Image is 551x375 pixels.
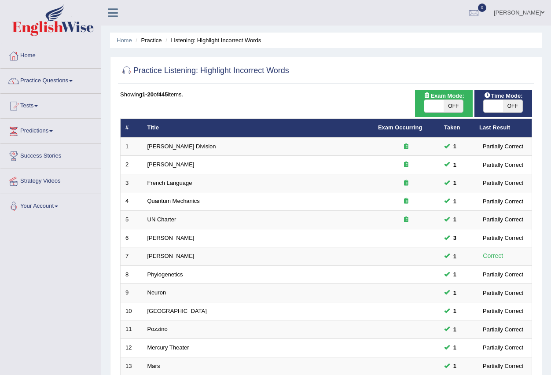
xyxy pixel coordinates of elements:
[117,37,132,44] a: Home
[450,361,460,371] span: You can still take this question
[450,142,460,151] span: You can still take this question
[0,94,101,116] a: Tests
[143,119,373,137] th: Title
[121,156,143,174] td: 2
[503,100,522,112] span: OFF
[147,143,216,150] a: [PERSON_NAME] Division
[0,44,101,66] a: Home
[479,160,527,169] div: Partially Correct
[147,198,200,204] a: Quantum Mechanics
[450,270,460,279] span: You can still take this question
[479,306,527,316] div: Partially Correct
[121,284,143,302] td: 9
[147,216,176,223] a: UN Charter
[479,288,527,298] div: Partially Correct
[121,211,143,229] td: 5
[121,174,143,192] td: 3
[147,308,207,314] a: [GEOGRAPHIC_DATA]
[479,233,527,243] div: Partially Correct
[147,235,195,241] a: [PERSON_NAME]
[147,161,195,168] a: [PERSON_NAME]
[378,179,434,187] div: Exam occurring question
[121,302,143,320] td: 10
[450,178,460,187] span: You can still take this question
[120,64,289,77] h2: Practice Listening: Highlight Incorrect Words
[147,326,168,332] a: Pozzino
[450,197,460,206] span: You can still take this question
[378,124,422,131] a: Exam Occurring
[0,194,101,216] a: Your Account
[121,265,143,284] td: 8
[420,91,467,100] span: Exam Mode:
[479,361,527,371] div: Partially Correct
[0,169,101,191] a: Strategy Videos
[121,229,143,247] td: 6
[479,197,527,206] div: Partially Correct
[0,69,101,91] a: Practice Questions
[147,180,192,186] a: French Language
[439,119,474,137] th: Taken
[479,251,507,261] div: Correct
[121,137,143,156] td: 1
[133,36,162,44] li: Practice
[479,270,527,279] div: Partially Correct
[450,343,460,352] span: You can still take this question
[163,36,261,44] li: Listening: Highlight Incorrect Words
[450,160,460,169] span: You can still take this question
[450,215,460,224] span: You can still take this question
[121,119,143,137] th: #
[142,91,154,98] b: 1-20
[450,252,460,261] span: You can still take this question
[147,344,189,351] a: Mercury Theater
[415,90,473,117] div: Show exams occurring in exams
[474,119,532,137] th: Last Result
[158,91,168,98] b: 445
[378,161,434,169] div: Exam occurring question
[450,306,460,316] span: You can still take this question
[0,144,101,166] a: Success Stories
[444,100,463,112] span: OFF
[479,178,527,187] div: Partially Correct
[121,338,143,357] td: 12
[121,192,143,211] td: 4
[479,142,527,151] div: Partially Correct
[120,90,532,99] div: Showing of items.
[481,91,526,100] span: Time Mode:
[450,288,460,298] span: You can still take this question
[121,320,143,339] td: 11
[147,363,160,369] a: Mars
[450,233,460,243] span: You can still take this question
[0,119,101,141] a: Predictions
[147,289,166,296] a: Neuron
[121,247,143,266] td: 7
[479,343,527,352] div: Partially Correct
[479,215,527,224] div: Partially Correct
[479,325,527,334] div: Partially Correct
[378,197,434,206] div: Exam occurring question
[147,271,183,278] a: Phylogenetics
[478,4,487,12] span: 0
[378,216,434,224] div: Exam occurring question
[147,253,195,259] a: [PERSON_NAME]
[450,325,460,334] span: You can still take this question
[378,143,434,151] div: Exam occurring question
